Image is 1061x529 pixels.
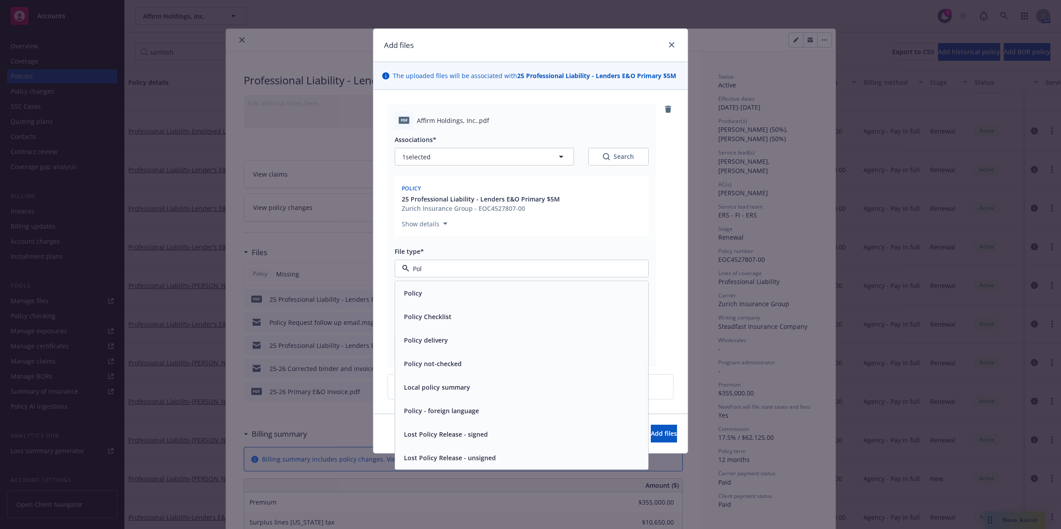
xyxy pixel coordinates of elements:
div: Upload new files [388,374,673,399]
button: Policy Checklist [404,312,451,321]
input: Filter by keyword [409,264,630,273]
button: Policy [404,288,422,298]
button: Policy delivery [404,336,448,345]
button: Policy not-checked [404,359,462,368]
button: Local policy summary [404,383,470,392]
button: Policy - foreign language [404,406,479,415]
